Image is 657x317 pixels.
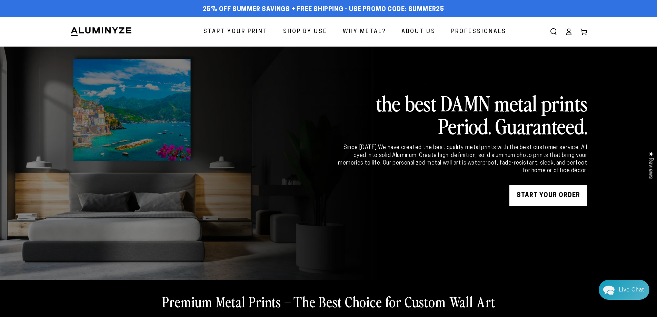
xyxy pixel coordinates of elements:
[401,27,436,37] span: About Us
[509,185,587,206] a: START YOUR Order
[198,23,273,41] a: Start Your Print
[546,24,561,39] summary: Search our site
[338,23,391,41] a: Why Metal?
[203,6,444,13] span: 25% off Summer Savings + Free Shipping - Use Promo Code: SUMMER25
[619,280,644,300] div: Contact Us Directly
[283,27,327,37] span: Shop By Use
[451,27,506,37] span: Professionals
[203,27,268,37] span: Start Your Print
[278,23,332,41] a: Shop By Use
[337,91,587,137] h2: the best DAMN metal prints Period. Guaranteed.
[446,23,511,41] a: Professionals
[337,144,587,175] div: Since [DATE] We have created the best quality metal prints with the best customer service. All dy...
[162,293,495,310] h2: Premium Metal Prints – The Best Choice for Custom Wall Art
[644,146,657,184] div: Click to open Judge.me floating reviews tab
[396,23,441,41] a: About Us
[343,27,386,37] span: Why Metal?
[599,280,649,300] div: Chat widget toggle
